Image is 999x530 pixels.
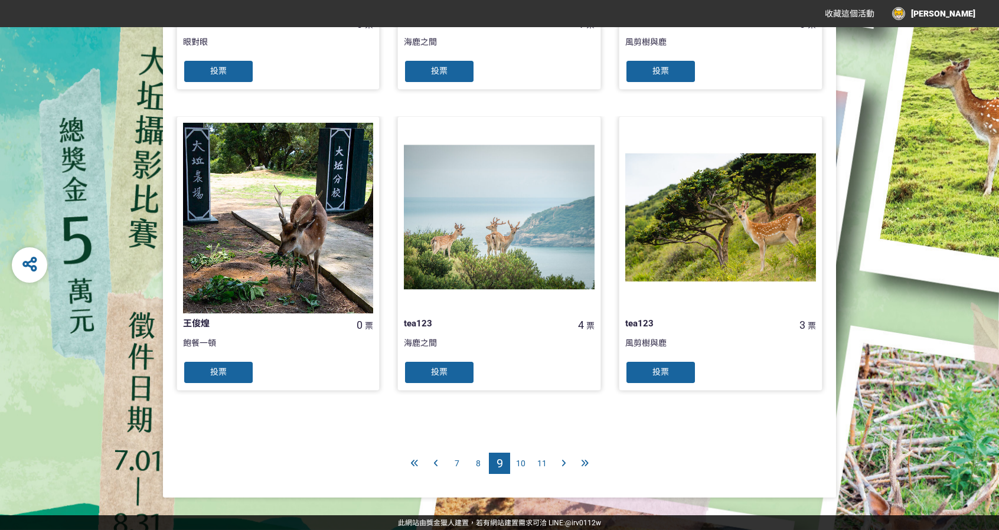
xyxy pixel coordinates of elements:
[476,459,481,468] span: 8
[404,317,556,331] div: tea123
[404,337,595,361] div: 海鹿之間
[398,519,601,527] span: 可洽 LINE:
[365,321,373,331] span: 票
[625,317,778,331] div: tea123
[404,36,595,60] div: 海鹿之間
[652,367,669,377] span: 投票
[210,367,227,377] span: 投票
[652,66,669,76] span: 投票
[625,337,816,361] div: 風剪樹與鹿
[183,317,335,331] div: 王俊煌
[431,367,448,377] span: 投票
[619,116,822,391] a: tea1233票風剪樹與鹿投票
[431,66,448,76] span: 投票
[625,36,816,60] div: 風剪樹與鹿
[357,319,363,331] span: 0
[825,9,874,18] span: 收藏這個活動
[578,319,584,331] span: 4
[808,321,816,331] span: 票
[398,519,533,527] a: 此網站由獎金獵人建置，若有網站建置需求
[183,36,374,60] div: 眼對眼
[516,459,525,468] span: 10
[455,459,459,468] span: 7
[497,456,503,470] span: 9
[183,337,374,361] div: 飽餐一頓
[565,519,601,527] a: @irv0112w
[537,459,547,468] span: 11
[397,116,601,391] a: tea1234票海鹿之間投票
[177,116,380,391] a: 王俊煌0票飽餐一頓投票
[586,321,595,331] span: 票
[210,66,227,76] span: 投票
[799,319,805,331] span: 3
